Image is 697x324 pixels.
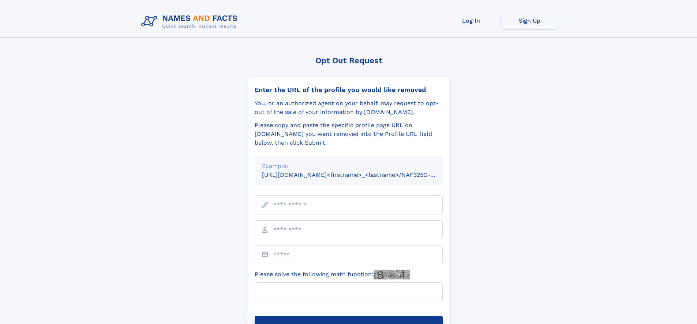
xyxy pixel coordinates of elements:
[255,121,443,147] div: Please copy and paste the specific profile page URL on [DOMAIN_NAME] you want removed into the Pr...
[247,56,450,65] div: Opt Out Request
[255,86,443,94] div: Enter the URL of the profile you would like removed
[255,270,410,279] label: Please solve the following math function:
[442,12,501,30] a: Log In
[138,12,244,31] img: Logo Names and Facts
[501,12,559,30] a: Sign Up
[262,171,457,178] small: [URL][DOMAIN_NAME]<firstname>_<lastname>/NAF325G-xxxxxxxx
[255,99,443,117] div: You, or an authorized agent on your behalf, may request to opt-out of the sale of your informatio...
[262,162,435,171] div: Example:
